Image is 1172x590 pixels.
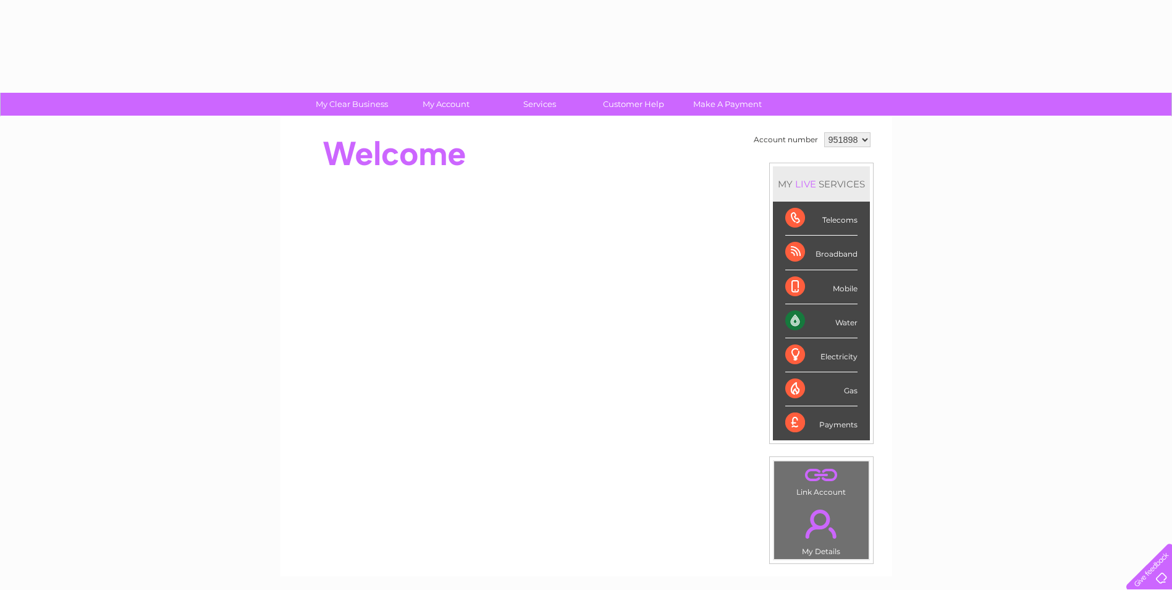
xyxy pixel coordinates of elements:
div: Gas [785,372,858,406]
a: . [777,464,866,486]
div: LIVE [793,178,819,190]
div: Telecoms [785,202,858,236]
div: Payments [785,406,858,440]
div: Electricity [785,338,858,372]
div: MY SERVICES [773,166,870,202]
a: My Clear Business [301,93,403,116]
a: Customer Help [583,93,685,116]
div: Water [785,304,858,338]
div: Broadband [785,236,858,270]
td: Link Account [774,461,869,500]
div: Mobile [785,270,858,304]
a: . [777,502,866,545]
td: My Details [774,499,869,560]
a: Make A Payment [677,93,778,116]
a: My Account [395,93,497,116]
a: Services [489,93,591,116]
td: Account number [751,129,821,150]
